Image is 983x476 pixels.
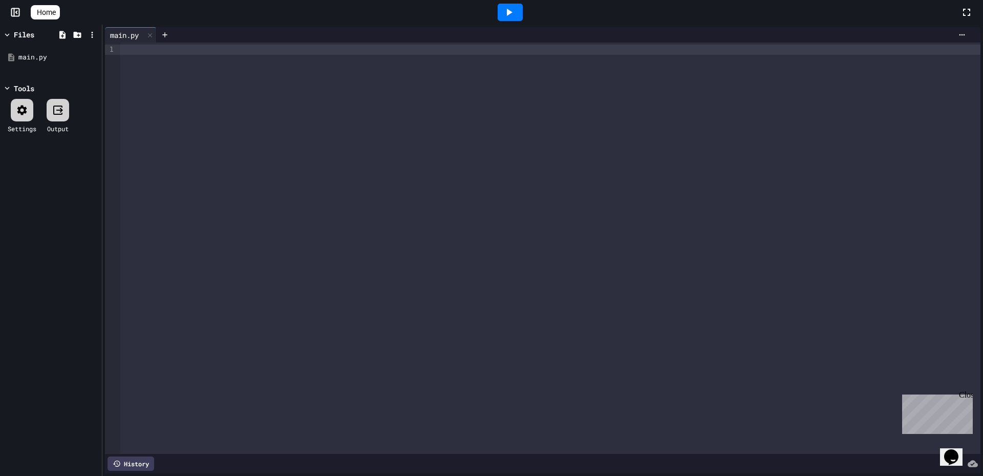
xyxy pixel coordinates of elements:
div: main.py [105,27,157,43]
a: Home [31,5,60,19]
div: 1 [105,45,115,55]
div: Output [47,124,69,133]
div: Chat with us now!Close [4,4,71,65]
div: Settings [8,124,36,133]
div: Files [14,29,34,40]
div: main.py [105,30,144,40]
div: Tools [14,83,34,94]
iframe: chat widget [940,435,973,466]
span: Home [37,7,56,17]
div: main.py [18,52,98,63]
iframe: chat widget [898,390,973,434]
div: History [108,457,154,471]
